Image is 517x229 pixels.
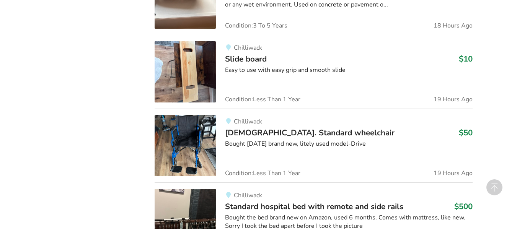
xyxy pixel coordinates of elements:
[434,23,473,29] span: 18 Hours Ago
[225,23,287,29] span: Condition: 3 To 5 Years
[225,54,267,64] span: Slide board
[234,117,262,126] span: Chilliwack
[155,41,216,102] img: transfer aids-slide board
[454,201,473,211] h3: $500
[155,35,473,109] a: transfer aids-slide boardChilliwackSlide board$10Easy to use with easy grip and smooth slideCondi...
[225,201,403,212] span: Standard hospital bed with remote and side rails
[434,96,473,102] span: 19 Hours Ago
[225,170,300,176] span: Condition: Less Than 1 Year
[234,191,262,200] span: Chilliwack
[225,140,473,148] div: Bought [DATE] brand new, litely used model-Drive
[155,109,473,182] a: mobility-6 months old. standard wheelchair Chilliwack[DEMOGRAPHIC_DATA]. Standard wheelchair$50Bo...
[459,128,473,138] h3: $50
[234,44,262,52] span: Chilliwack
[225,127,395,138] span: [DEMOGRAPHIC_DATA]. Standard wheelchair
[225,66,473,75] div: Easy to use with easy grip and smooth slide
[434,170,473,176] span: 19 Hours Ago
[459,54,473,64] h3: $10
[225,96,300,102] span: Condition: Less Than 1 Year
[155,115,216,176] img: mobility-6 months old. standard wheelchair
